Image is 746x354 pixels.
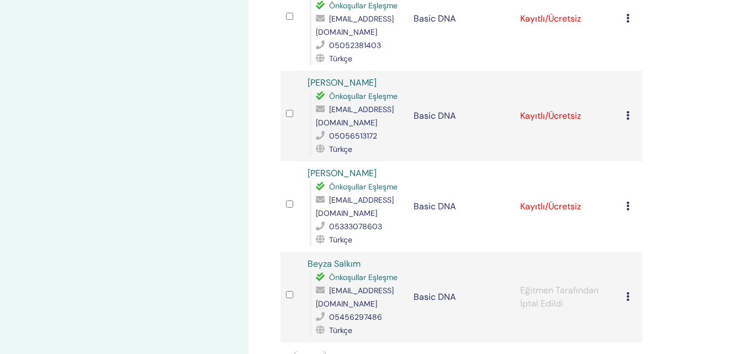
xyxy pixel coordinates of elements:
span: Önkoşullar Eşleşme [329,182,398,192]
span: [EMAIL_ADDRESS][DOMAIN_NAME] [316,14,394,37]
span: 05052381403 [329,40,381,50]
span: Önkoşullar Eşleşme [329,272,398,282]
span: Önkoşullar Eşleşme [329,91,398,101]
td: Basic DNA [408,252,515,342]
a: Beyza Salkım [308,258,361,270]
span: 05056513172 [329,131,377,141]
span: Türkçe [329,325,352,335]
span: 05456297486 [329,312,382,322]
td: Basic DNA [408,161,515,252]
span: [EMAIL_ADDRESS][DOMAIN_NAME] [316,286,394,309]
span: [EMAIL_ADDRESS][DOMAIN_NAME] [316,195,394,218]
span: Önkoşullar Eşleşme [329,1,398,10]
span: Türkçe [329,144,352,154]
a: [PERSON_NAME] [308,77,377,88]
span: 05333078603 [329,221,382,231]
span: [EMAIL_ADDRESS][DOMAIN_NAME] [316,104,394,128]
span: Türkçe [329,235,352,245]
td: Basic DNA [408,71,515,161]
a: [PERSON_NAME] [308,167,377,179]
span: Türkçe [329,54,352,64]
